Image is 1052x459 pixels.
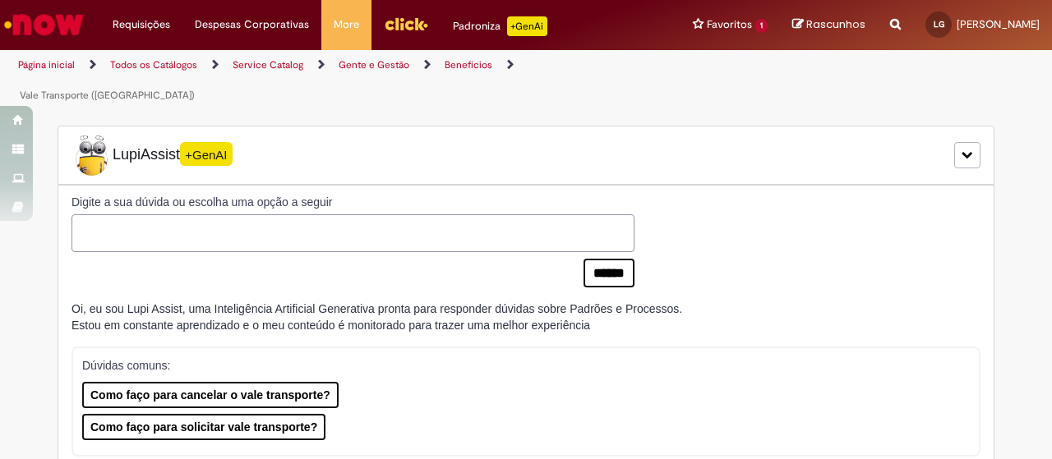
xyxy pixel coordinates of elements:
[113,16,170,33] span: Requisições
[792,17,865,33] a: Rascunhos
[180,142,233,166] span: +GenAI
[82,357,957,374] p: Dúvidas comuns:
[195,16,309,33] span: Despesas Corporativas
[72,135,233,176] span: LupiAssist
[384,11,428,36] img: click_logo_yellow_360x200.png
[707,16,752,33] span: Favoritos
[507,16,547,36] p: +GenAi
[233,58,303,71] a: Service Catalog
[806,16,865,32] span: Rascunhos
[334,16,359,33] span: More
[957,17,1040,31] span: [PERSON_NAME]
[72,301,682,333] div: Oi, eu sou Lupi Assist, uma Inteligência Artificial Generativa pronta para responder dúvidas sobr...
[72,135,113,176] img: Lupi
[12,50,689,111] ul: Trilhas de página
[82,382,339,408] button: Como faço para cancelar o vale transporte?
[110,58,197,71] a: Todos os Catálogos
[445,58,492,71] a: Benefícios
[58,126,994,185] div: LupiLupiAssist+GenAI
[755,19,768,33] span: 1
[72,194,634,210] label: Digite a sua dúvida ou escolha uma opção a seguir
[20,89,195,102] a: Vale Transporte ([GEOGRAPHIC_DATA])
[82,414,325,440] button: Como faço para solicitar vale transporte?
[339,58,409,71] a: Gente e Gestão
[2,8,86,41] img: ServiceNow
[934,19,944,30] span: LG
[453,16,547,36] div: Padroniza
[18,58,75,71] a: Página inicial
